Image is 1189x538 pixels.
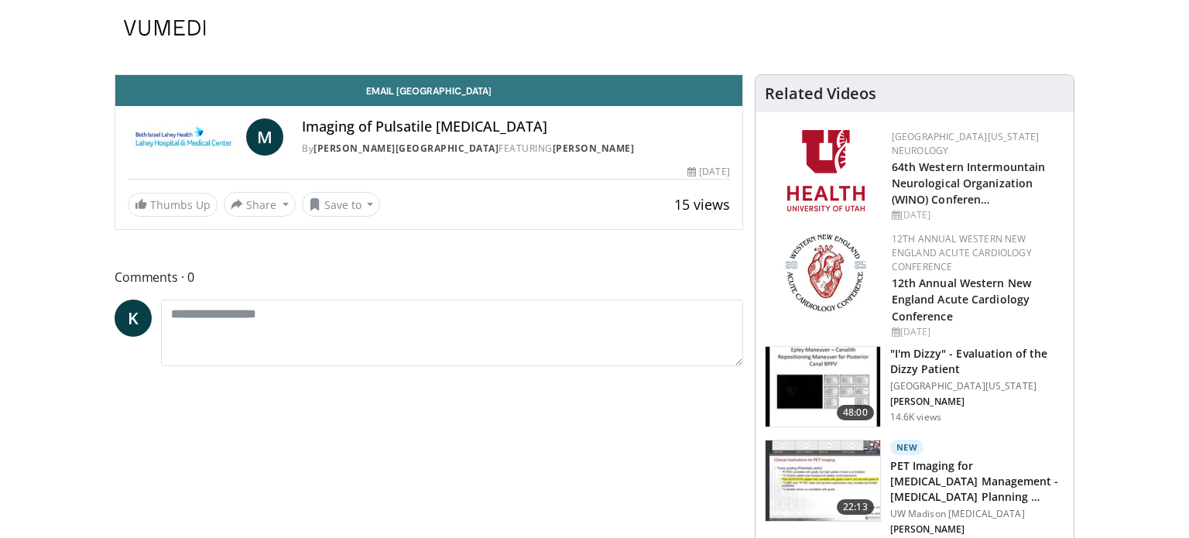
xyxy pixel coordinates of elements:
[890,380,1064,392] p: [GEOGRAPHIC_DATA][US_STATE]
[124,20,206,36] img: VuMedi Logo
[224,192,296,217] button: Share
[890,396,1064,408] p: Jeffrey Switzer
[128,118,240,156] img: Lahey Hospital & Medical Center
[246,118,283,156] a: M
[892,325,1061,339] div: [DATE]
[674,195,730,214] span: 15 views
[892,130,1040,157] a: [GEOGRAPHIC_DATA][US_STATE] Neurology
[837,405,874,420] span: 48:00
[687,165,729,179] div: [DATE]
[302,118,729,135] h4: Imaging of Pulsatile [MEDICAL_DATA]
[783,232,869,314] img: 0954f259-7907-4053-a817-32a96463ecc8.png.150x105_q85_autocrop_double_scale_upscale_version-0.2.png
[787,130,865,211] img: f6362829-b0a3-407d-a044-59546adfd345.png.150x105_q85_autocrop_double_scale_upscale_version-0.2.png
[302,192,381,217] button: Save to
[115,300,152,337] a: K
[890,508,1064,520] p: UW Madison [MEDICAL_DATA]
[890,411,941,423] p: 14.6K views
[892,276,1031,323] a: 12th Annual Western New England Acute Cardiology Conference
[765,84,876,103] h4: Related Videos
[892,158,1061,207] h2: 64th Western Intermountain Neurological Organization (WINO) Conference
[766,440,880,521] img: 278948ba-f234-4894-bc6b-031609f237f2.150x105_q85_crop-smart_upscale.jpg
[890,346,1064,377] h3: "I'm Dizzy" - Evaluation of the Dizzy Patient
[892,232,1032,273] a: 12th Annual Western New England Acute Cardiology Conference
[766,347,880,427] img: 5373e1fe-18ae-47e7-ad82-0c604b173657.150x105_q85_crop-smart_upscale.jpg
[553,142,635,155] a: [PERSON_NAME]
[314,142,499,155] a: [PERSON_NAME][GEOGRAPHIC_DATA]
[837,499,874,515] span: 22:13
[115,267,743,287] span: Comments 0
[890,458,1064,505] h3: PET Imaging for Meningioma Management - Radiation Oncology Planning Advances
[128,193,218,217] a: Thumbs Up
[892,208,1061,222] div: [DATE]
[892,159,1046,207] a: 64th Western Intermountain Neurological Organization (WINO) Conferen…
[765,346,1064,428] a: 48:00 "I'm Dizzy" - Evaluation of the Dizzy Patient [GEOGRAPHIC_DATA][US_STATE] [PERSON_NAME] 14....
[115,75,742,106] a: Email [GEOGRAPHIC_DATA]
[890,440,924,455] p: New
[302,142,729,156] div: By FEATURING
[890,523,1064,536] p: Joshua Palmer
